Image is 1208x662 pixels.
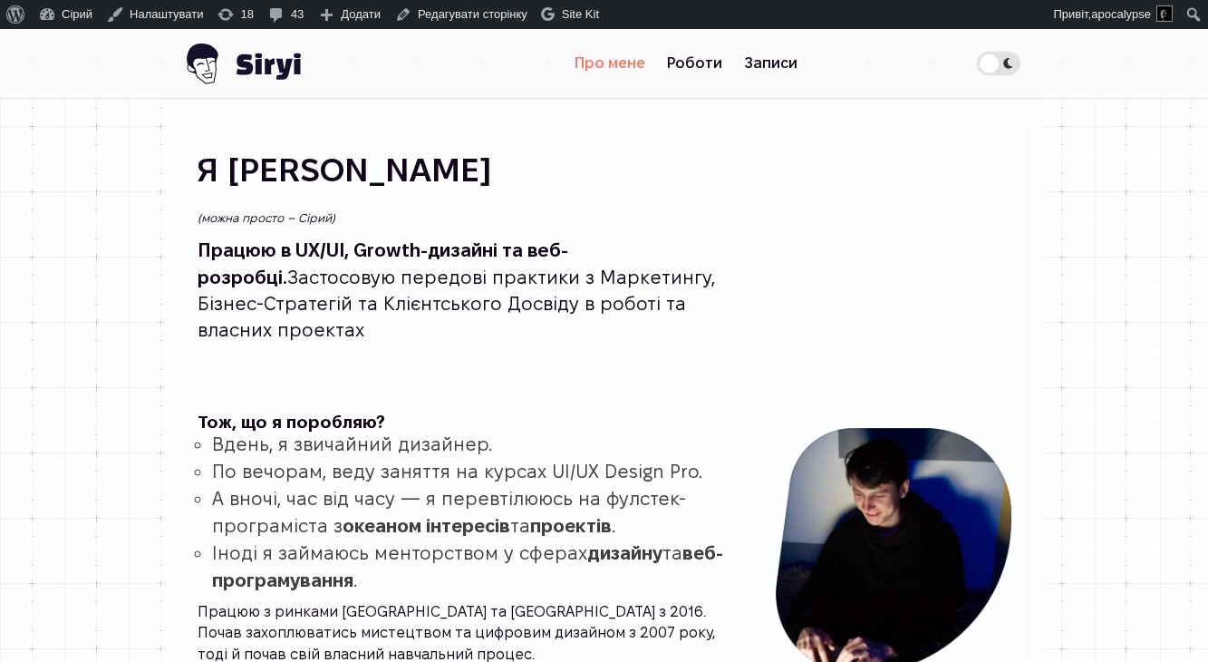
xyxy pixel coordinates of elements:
[530,516,612,536] strong: проектів
[343,516,510,536] strong: океаном інтересів
[212,485,747,540] li: А вночі, час від часу — я перевтілююсь на фулстек-програміста з та .
[212,540,747,594] li: Іноді я займаюсь менторством у сферах та .
[198,238,747,345] p: Застосовую передові практики з Маркетингу, Бізнес-Стратегій та Клієнтського Досвіду в роботі та в...
[198,240,568,287] strong: Працюю в UX/UI, Growth-дизайні та веб-розробці.
[656,45,733,82] a: Роботи
[977,51,1020,75] label: Theme switcher
[1091,7,1151,21] span: apocalypse
[212,543,723,590] strong: веб-програмування
[733,45,808,82] a: Записи
[183,29,301,98] img: Сірий
[212,458,747,485] li: По вечорам, веду заняття на курсах UI/UX Design Pro.
[212,431,747,458] li: Вдень, я звичайний дизайнер.
[564,45,656,80] a: Про мене
[198,413,385,432] strong: Тож, що я поробляю?
[198,211,335,224] em: (можна просто – Сірий)
[587,543,662,563] strong: дизайну
[562,7,599,21] span: Site Kit
[198,146,747,195] h2: Я [PERSON_NAME]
